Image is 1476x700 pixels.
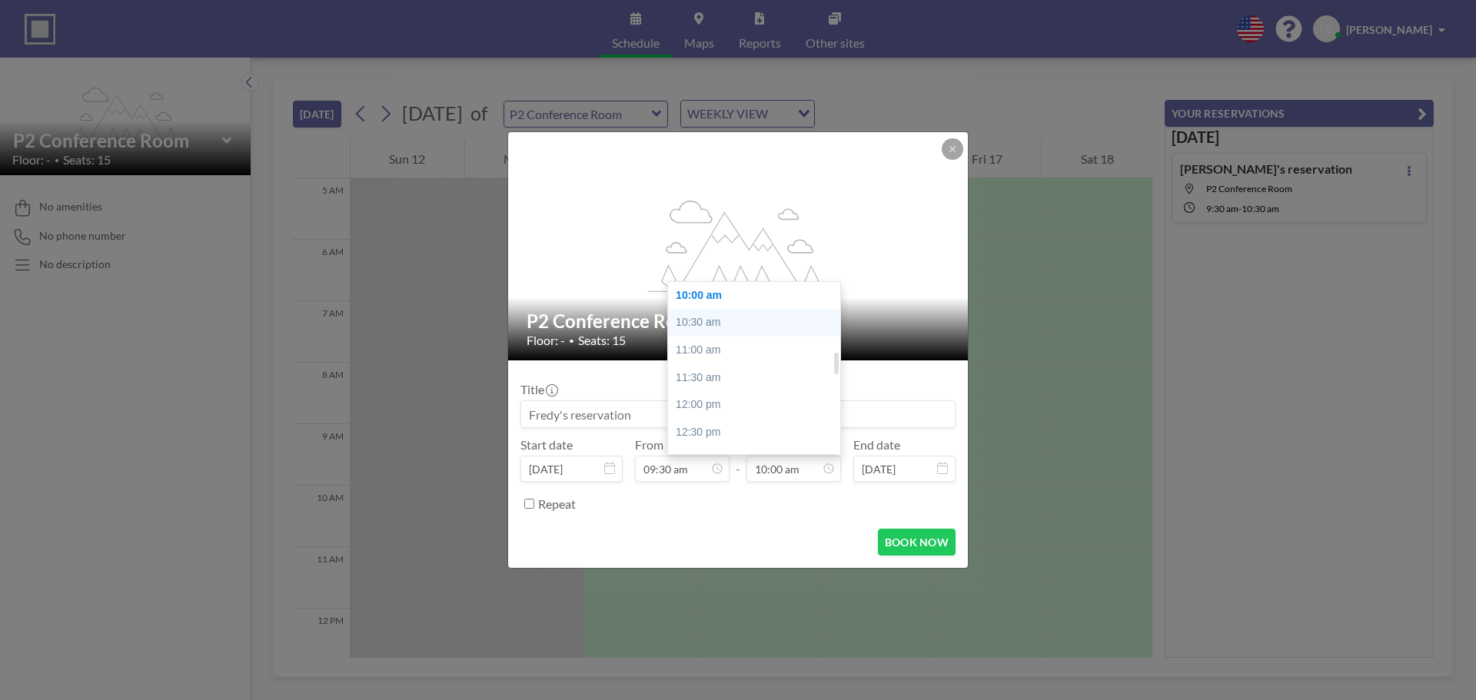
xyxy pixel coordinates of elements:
label: End date [853,437,900,453]
span: - [736,443,740,476]
h2: P2 Conference Room [527,310,951,333]
input: Fredy's reservation [521,401,955,427]
label: Repeat [538,496,576,512]
label: From [635,437,663,453]
div: 01:00 pm [668,446,848,473]
div: 11:30 am [668,364,848,392]
span: Seats: 15 [578,333,626,348]
div: 12:30 pm [668,419,848,446]
div: 10:00 am [668,282,848,310]
label: Title [520,382,557,397]
span: • [569,335,574,347]
label: Start date [520,437,573,453]
button: BOOK NOW [878,529,956,556]
div: 10:30 am [668,309,848,337]
div: 11:00 am [668,337,848,364]
div: 12:00 pm [668,391,848,419]
span: Floor: - [527,333,565,348]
